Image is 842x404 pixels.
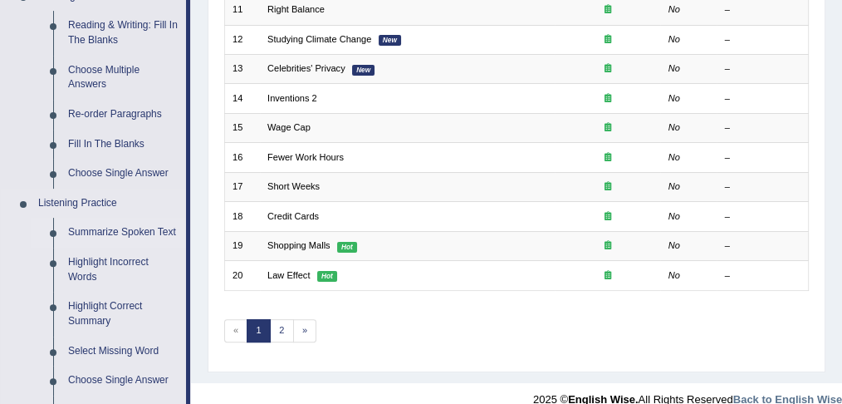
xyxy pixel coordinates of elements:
[668,240,680,250] em: No
[267,93,317,103] a: Inventions 2
[61,248,186,292] a: Highlight Incorrect Words
[668,181,680,191] em: No
[267,152,344,162] a: Fewer Work Hours
[267,122,311,132] a: Wage Cap
[267,270,310,280] a: Law Effect
[379,35,401,46] em: New
[668,270,680,280] em: No
[725,121,800,135] div: –
[224,231,260,260] td: 19
[725,180,800,194] div: –
[562,121,653,135] div: Exam occurring question
[267,240,330,250] a: Shopping Malls
[562,92,653,106] div: Exam occurring question
[224,84,260,113] td: 14
[267,63,345,73] a: Celebrities' Privacy
[352,65,374,76] em: New
[224,55,260,84] td: 13
[725,3,800,17] div: –
[61,292,186,336] a: Highlight Correct Summary
[668,4,680,14] em: No
[267,181,320,191] a: Short Weeks
[61,100,186,130] a: Re-order Paragraphs
[61,337,186,367] a: Select Missing Word
[668,211,680,221] em: No
[725,62,800,76] div: –
[725,210,800,224] div: –
[668,152,680,162] em: No
[61,130,186,160] a: Fill In The Blanks
[562,151,653,165] div: Exam occurring question
[562,210,653,224] div: Exam occurring question
[267,34,371,44] a: Studying Climate Change
[267,4,325,14] a: Right Balance
[224,143,260,172] td: 16
[61,56,186,100] a: Choose Multiple Answers
[61,366,186,396] a: Choose Single Answer
[337,242,357,253] em: Hot
[61,11,186,55] a: Reading & Writing: Fill In The Blanks
[562,269,653,283] div: Exam occurring question
[562,239,653,253] div: Exam occurring question
[293,319,317,342] a: »
[725,151,800,165] div: –
[224,202,260,231] td: 18
[668,93,680,103] em: No
[725,239,800,253] div: –
[562,62,653,76] div: Exam occurring question
[317,271,337,282] em: Hot
[31,189,186,219] a: Listening Practice
[562,33,653,47] div: Exam occurring question
[668,122,680,132] em: No
[224,261,260,290] td: 20
[270,319,294,342] a: 2
[247,319,271,342] a: 1
[224,319,248,342] span: «
[224,25,260,54] td: 12
[725,269,800,283] div: –
[562,180,653,194] div: Exam occurring question
[668,63,680,73] em: No
[267,211,319,221] a: Credit Cards
[224,172,260,201] td: 17
[61,218,186,248] a: Summarize Spoken Text
[562,3,653,17] div: Exam occurring question
[668,34,680,44] em: No
[725,33,800,47] div: –
[725,92,800,106] div: –
[61,159,186,189] a: Choose Single Answer
[224,113,260,142] td: 15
